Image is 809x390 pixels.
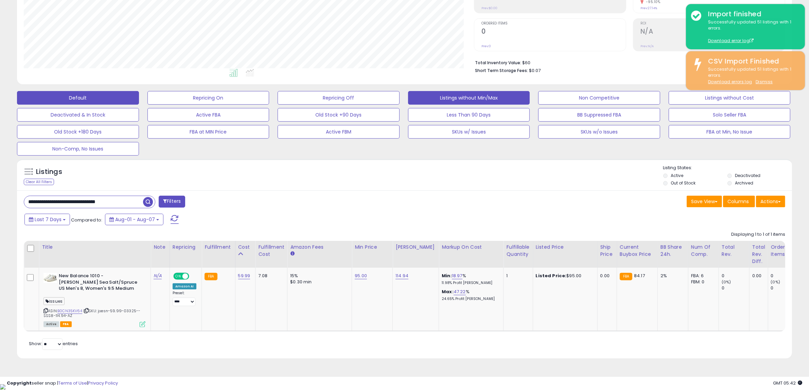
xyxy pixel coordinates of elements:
button: Repricing Off [278,91,400,105]
div: Ordered Items [771,244,796,258]
span: Aug-01 - Aug-07 [115,216,155,223]
h2: N/A [640,28,785,37]
div: FBM: 0 [691,279,714,285]
button: SKUs w/o Issues [538,125,660,139]
div: 0 [722,285,749,291]
span: 84.17 [634,272,645,279]
div: Amazon Fees [290,244,349,251]
button: Aug-01 - Aug-07 [105,214,163,225]
small: Prev: $0.00 [481,6,497,10]
button: BB Suppressed FBA [538,108,660,122]
div: BB Share 24h. [661,244,685,258]
a: 59.99 [238,272,250,279]
button: Save View [687,196,722,207]
span: OFF [188,273,199,279]
button: Active FBA [147,108,269,122]
div: Note [154,244,167,251]
div: Fulfillment [205,244,232,251]
div: % [442,289,498,301]
b: Min: [442,272,452,279]
button: Less Than 90 Days [408,108,530,122]
li: $60 [475,58,780,66]
div: Fulfillment Cost [258,244,284,258]
div: 2% [661,273,683,279]
small: Prev: 27.14% [640,6,657,10]
button: Columns [723,196,755,207]
a: N/A [154,272,162,279]
div: Successfully updated 51 listings with 1 errors. [703,66,800,85]
span: Show: entries [29,340,78,347]
small: FBA [205,273,217,280]
button: Old Stock +90 Days [278,108,400,122]
label: Archived [735,180,753,186]
th: The percentage added to the cost of goods (COGS) that forms the calculator for Min & Max prices. [439,241,504,268]
button: SKUs w/ Issues [408,125,530,139]
button: Filters [159,196,185,208]
span: | SKU: joesn-59.99-03325--SSS8-114.94-AZ [43,308,140,318]
div: 0 [771,285,798,291]
b: Total Inventory Value: [475,60,521,66]
img: 31scied9KaL._SL40_.jpg [43,273,57,283]
button: Active FBM [278,125,400,139]
button: Listings without Cost [669,91,791,105]
a: 114.94 [395,272,408,279]
b: Short Term Storage Fees: [475,68,528,73]
div: Amazon AI [173,283,196,289]
div: 0.00 [752,273,763,279]
a: Download error log [708,38,754,43]
div: Repricing [173,244,199,251]
span: ROI [640,22,785,25]
button: FBA at Min, No Issue [669,125,791,139]
div: Fulfillable Quantity [506,244,530,258]
small: Prev: N/A [640,44,654,48]
h2: 0 [481,28,626,37]
b: Max: [442,288,454,295]
a: B0CN35KV64 [57,308,82,314]
span: Last 7 Days [35,216,61,223]
div: FBA: 6 [691,273,714,279]
button: Solo Seller FBA [669,108,791,122]
div: ASIN: [43,273,145,326]
span: issues [43,297,65,305]
div: % [442,273,498,285]
small: (0%) [722,279,731,285]
div: Num of Comp. [691,244,716,258]
div: Current Buybox Price [620,244,655,258]
p: Listing States: [663,165,792,171]
div: Successfully updated 51 listings with 1 errors. [703,19,800,44]
button: Last 7 Days [24,214,70,225]
div: 7.08 [258,273,282,279]
small: Prev: 0 [481,44,491,48]
strong: Copyright [7,380,32,386]
span: Ordered Items [481,22,626,25]
div: Min Price [355,244,390,251]
button: Non Competitive [538,91,660,105]
a: 95.00 [355,272,367,279]
a: Terms of Use [58,380,87,386]
b: Listed Price: [536,272,567,279]
button: FBA at MIN Price [147,125,269,139]
button: Listings without Min/Max [408,91,530,105]
p: 24.65% Profit [PERSON_NAME] [442,297,498,301]
div: 1 [506,273,527,279]
div: CSV Import Finished [703,56,800,66]
small: FBA [620,273,632,280]
div: seller snap | | [7,380,118,387]
a: 18.97 [452,272,462,279]
div: Listed Price [536,244,595,251]
span: Compared to: [71,217,102,223]
div: Cost [238,244,253,251]
span: FBA [60,321,72,327]
button: Deactivated & In Stock [17,108,139,122]
div: Displaying 1 to 1 of 1 items [731,231,785,238]
div: Title [42,244,148,251]
b: New Balance 1010 - [PERSON_NAME] Sea Salt/Spruce US Men's 8, Women's 9.5 Medium [59,273,141,294]
small: (0%) [771,279,780,285]
div: 15% [290,273,347,279]
div: 0 [771,273,798,279]
div: 0.00 [600,273,612,279]
div: Total Rev. [722,244,746,258]
a: Privacy Policy [88,380,118,386]
div: $95.00 [536,273,592,279]
button: Non-Comp, No Issues [17,142,139,156]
